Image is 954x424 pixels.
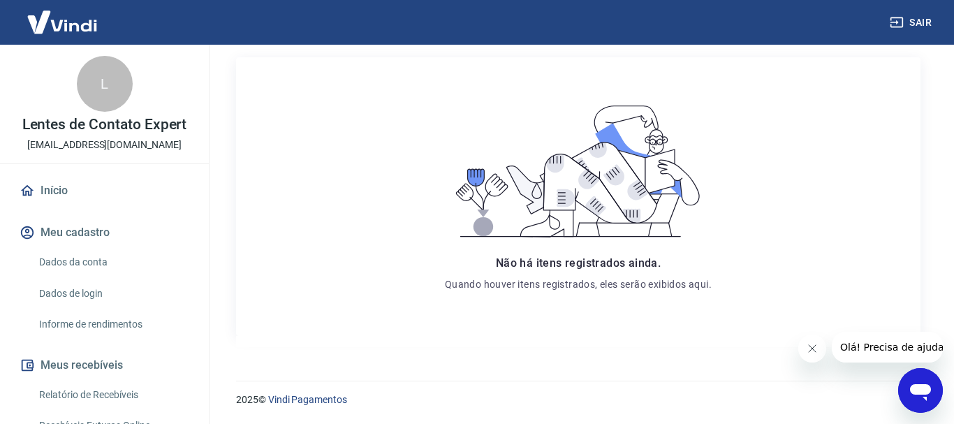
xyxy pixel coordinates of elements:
iframe: Mensagem da empresa [832,332,943,363]
a: Relatório de Recebíveis [34,381,192,409]
p: 2025 © [236,393,920,407]
p: Quando houver itens registrados, eles serão exibidos aqui. [445,277,712,291]
a: Dados da conta [34,248,192,277]
iframe: Botão para abrir a janela de mensagens [898,368,943,413]
span: Não há itens registrados ainda. [496,256,661,270]
button: Meu cadastro [17,217,192,248]
a: Vindi Pagamentos [268,394,347,405]
img: Vindi [17,1,108,43]
p: [EMAIL_ADDRESS][DOMAIN_NAME] [27,138,182,152]
button: Meus recebíveis [17,350,192,381]
button: Sair [887,10,937,36]
iframe: Fechar mensagem [798,335,826,363]
a: Início [17,175,192,206]
a: Dados de login [34,279,192,308]
p: Lentes de Contato Expert [22,117,187,132]
span: Olá! Precisa de ajuda? [8,10,117,21]
a: Informe de rendimentos [34,310,192,339]
div: L [77,56,133,112]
